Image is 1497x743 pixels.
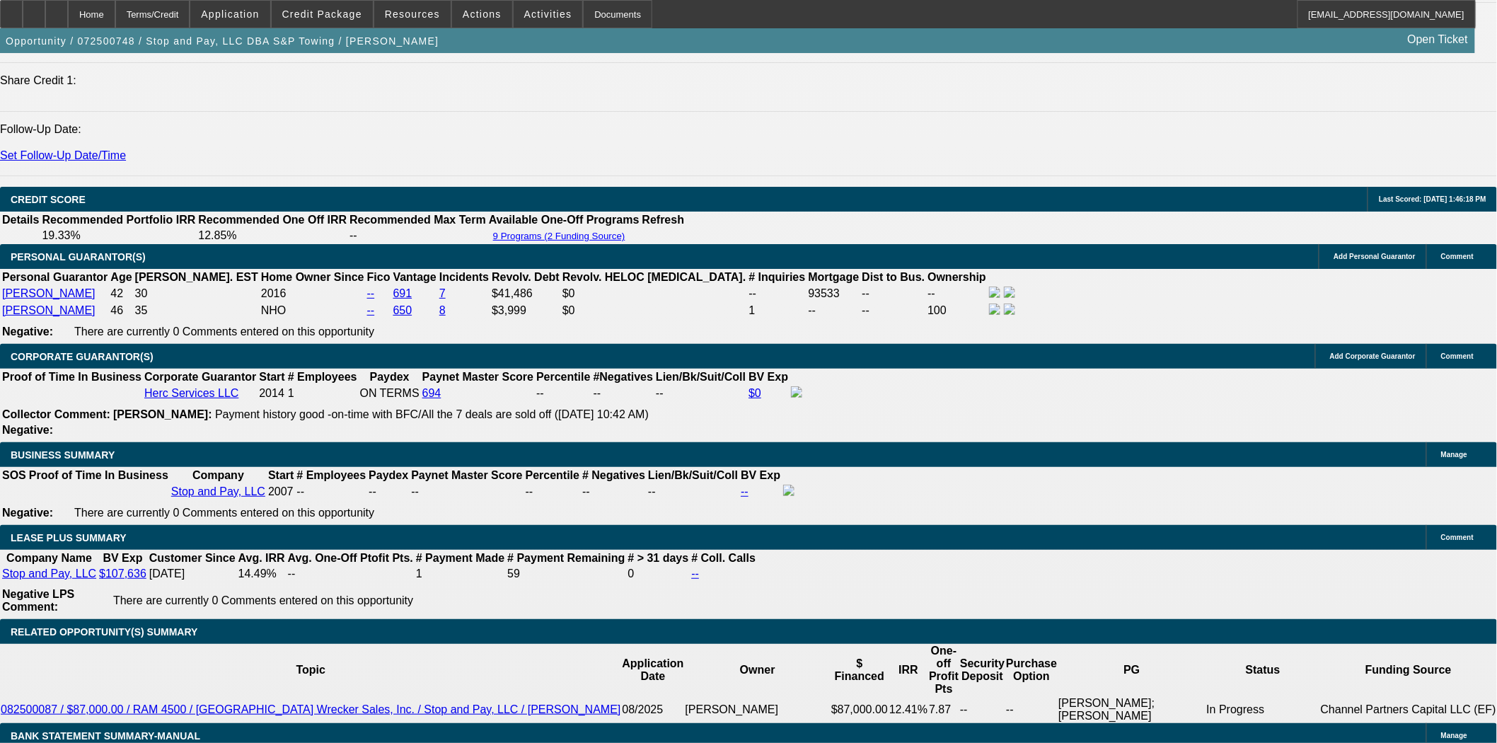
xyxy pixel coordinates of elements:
[197,229,347,243] td: 12.85%
[2,507,53,519] b: Negative:
[149,567,236,581] td: [DATE]
[268,469,294,481] b: Start
[642,213,686,227] th: Refresh
[74,507,374,519] span: There are currently 0 Comments entered on this opportunity
[1206,696,1320,723] td: In Progress
[258,386,285,401] td: 2014
[2,568,96,580] a: Stop and Pay, LLC
[808,303,860,318] td: --
[296,469,366,481] b: # Employees
[927,271,986,283] b: Ownership
[192,469,244,481] b: Company
[1,370,142,384] th: Proof of Time In Business
[11,730,200,742] span: BANK STATEMENT SUMMARY-MANUAL
[190,1,270,28] button: Application
[149,552,236,564] b: Customer Since
[103,552,142,564] b: BV Exp
[367,271,391,283] b: Fico
[562,271,746,283] b: Revolv. HELOC [MEDICAL_DATA].
[808,286,860,301] td: 93533
[110,303,132,318] td: 46
[452,1,512,28] button: Actions
[1441,534,1474,541] span: Comment
[415,567,505,581] td: 1
[927,303,987,318] td: 100
[1320,644,1497,696] th: Funding Source
[656,371,746,383] b: Lien/Bk/Suit/Coll
[113,408,212,420] b: [PERSON_NAME]:
[748,387,761,399] a: $0
[439,304,446,316] a: 8
[928,644,959,696] th: One-off Profit Pts
[367,287,375,299] a: --
[536,371,590,383] b: Percentile
[422,387,441,399] a: 694
[1058,696,1206,723] td: [PERSON_NAME]; [PERSON_NAME]
[648,469,738,481] b: Lien/Bk/Suit/Coll
[526,469,579,481] b: Percentile
[288,371,357,383] b: # Employees
[1441,451,1467,459] span: Manage
[622,696,685,723] td: 08/2025
[74,326,374,338] span: There are currently 0 Comments entered on this opportunity
[110,271,132,283] b: Age
[1379,195,1486,203] span: Last Scored: [DATE] 1:46:18 PM
[889,644,928,696] th: IRR
[685,696,831,723] td: [PERSON_NAME]
[368,484,409,500] td: --
[99,568,146,580] a: $107,636
[628,567,690,581] td: 0
[110,286,132,301] td: 42
[809,271,860,283] b: Mortgage
[272,1,373,28] button: Credit Package
[238,552,285,564] b: Avg. IRR
[1402,28,1474,52] a: Open Ticket
[507,552,625,564] b: # Payment Remaining
[439,271,489,283] b: Incidents
[1441,732,1467,739] span: Manage
[2,271,108,283] b: Personal Guarantor
[41,229,196,243] td: 19.33%
[11,626,197,638] span: RELATED OPPORTUNITY(S) SUMMARY
[359,386,420,401] td: ON TERMS
[393,271,437,283] b: Vantage
[259,371,284,383] b: Start
[411,469,522,481] b: Paynet Master Score
[2,424,53,436] b: Negative:
[748,371,788,383] b: BV Exp
[741,469,780,481] b: BV Exp
[748,303,806,318] td: 1
[831,696,889,723] td: $87,000.00
[6,552,92,564] b: Company Name
[562,286,747,301] td: $0
[1004,287,1015,298] img: linkedin-icon.png
[261,271,364,283] b: Home Owner Since
[1,468,27,483] th: SOS
[1320,696,1497,723] td: Channel Partners Capital LLC (EF)
[385,8,440,20] span: Resources
[1206,644,1320,696] th: Status
[11,194,86,205] span: CREDIT SCORE
[2,408,110,420] b: Collector Comment:
[349,229,487,243] td: --
[439,287,446,299] a: 7
[741,485,748,497] a: --
[685,644,831,696] th: Owner
[238,567,286,581] td: 14.49%
[113,594,413,606] span: There are currently 0 Comments entered on this opportunity
[927,286,987,301] td: --
[11,532,127,543] span: LEASE PLUS SUMMARY
[416,552,504,564] b: # Payment Made
[526,485,579,498] div: --
[691,552,756,564] b: # Coll. Calls
[507,567,625,581] td: 59
[791,386,802,398] img: facebook-icon.png
[562,303,747,318] td: $0
[928,696,959,723] td: 7.87
[748,286,806,301] td: --
[989,287,1000,298] img: facebook-icon.png
[393,304,412,316] a: 650
[524,8,572,20] span: Activities
[1005,696,1058,723] td: --
[1,703,621,715] a: 082500087 / $87,000.00 / RAM 4500 / [GEOGRAPHIC_DATA] Wrecker Sales, Inc. / Stop and Pay, LLC / [...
